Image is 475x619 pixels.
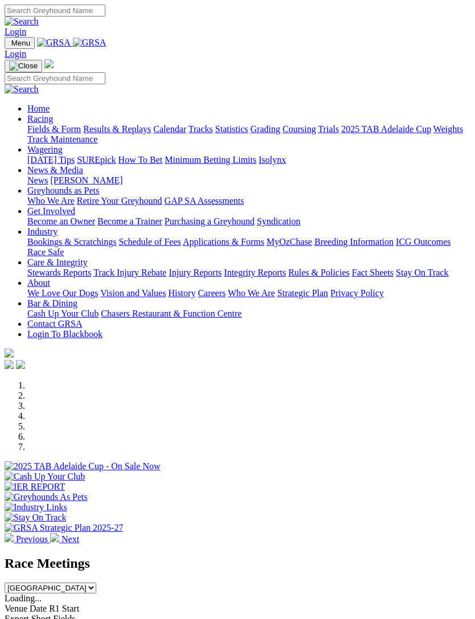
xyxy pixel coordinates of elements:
[277,288,328,298] a: Strategic Plan
[5,593,42,603] span: Loading...
[27,124,470,145] div: Racing
[27,196,75,206] a: Who We Are
[27,268,91,277] a: Stewards Reports
[352,268,394,277] a: Fact Sheets
[27,186,99,195] a: Greyhounds as Pets
[5,72,105,84] input: Search
[27,206,75,216] a: Get Involved
[153,124,186,134] a: Calendar
[215,124,248,134] a: Statistics
[189,124,213,134] a: Tracks
[30,604,47,613] span: Date
[27,237,470,257] div: Industry
[37,38,71,48] img: GRSA
[224,268,286,277] a: Integrity Reports
[5,472,85,482] img: Cash Up Your Club
[49,604,79,613] span: R1 Start
[27,288,470,298] div: About
[50,534,79,544] a: Next
[5,360,14,369] img: facebook.svg
[27,257,88,267] a: Care & Integrity
[27,145,63,154] a: Wagering
[27,196,470,206] div: Greyhounds as Pets
[62,534,79,544] span: Next
[27,309,470,319] div: Bar & Dining
[27,216,470,227] div: Get Involved
[396,237,451,247] a: ICG Outcomes
[27,175,48,185] a: News
[27,165,83,175] a: News & Media
[27,175,470,186] div: News & Media
[169,268,222,277] a: Injury Reports
[27,309,99,318] a: Cash Up Your Club
[168,288,195,298] a: History
[228,288,275,298] a: Who We Are
[314,237,394,247] a: Breeding Information
[16,534,48,544] span: Previous
[27,104,50,113] a: Home
[27,319,82,329] a: Contact GRSA
[5,533,14,542] img: chevron-left-pager-white.svg
[257,216,300,226] a: Syndication
[101,309,241,318] a: Chasers Restaurant & Function Centre
[165,196,244,206] a: GAP SA Assessments
[5,492,88,502] img: Greyhounds As Pets
[27,329,103,339] a: Login To Blackbook
[5,461,161,472] img: 2025 TAB Adelaide Cup - On Sale Now
[73,38,107,48] img: GRSA
[118,237,181,247] a: Schedule of Fees
[5,60,42,72] button: Toggle navigation
[27,278,50,288] a: About
[5,523,123,533] img: GRSA Strategic Plan 2025-27
[165,155,256,165] a: Minimum Betting Limits
[50,175,122,185] a: [PERSON_NAME]
[259,155,286,165] a: Isolynx
[288,268,350,277] a: Rules & Policies
[183,237,264,247] a: Applications & Forms
[27,237,116,247] a: Bookings & Scratchings
[83,124,151,134] a: Results & Replays
[118,155,163,165] a: How To Bet
[27,134,97,144] a: Track Maintenance
[27,288,98,298] a: We Love Our Dogs
[5,534,50,544] a: Previous
[27,216,95,226] a: Become an Owner
[11,39,30,47] span: Menu
[198,288,226,298] a: Careers
[100,288,166,298] a: Vision and Values
[27,114,53,124] a: Racing
[5,37,35,49] button: Toggle navigation
[27,124,81,134] a: Fields & Form
[27,247,64,257] a: Race Safe
[5,482,65,492] img: IER REPORT
[9,62,38,71] img: Close
[5,17,39,27] img: Search
[396,268,448,277] a: Stay On Track
[77,196,162,206] a: Retire Your Greyhound
[93,268,166,277] a: Track Injury Rebate
[27,155,75,165] a: [DATE] Tips
[165,216,255,226] a: Purchasing a Greyhound
[97,216,162,226] a: Become a Trainer
[251,124,280,134] a: Grading
[330,288,384,298] a: Privacy Policy
[5,513,66,523] img: Stay On Track
[318,124,339,134] a: Trials
[267,237,312,247] a: MyOzChase
[282,124,316,134] a: Coursing
[341,124,431,134] a: 2025 TAB Adelaide Cup
[5,5,105,17] input: Search
[50,533,59,542] img: chevron-right-pager-white.svg
[16,360,25,369] img: twitter.svg
[5,349,14,358] img: logo-grsa-white.png
[77,155,116,165] a: SUREpick
[433,124,463,134] a: Weights
[5,84,39,95] img: Search
[5,27,26,36] a: Login
[27,155,470,165] div: Wagering
[5,49,26,59] a: Login
[5,556,470,571] h2: Race Meetings
[5,604,27,613] span: Venue
[5,502,67,513] img: Industry Links
[27,298,77,308] a: Bar & Dining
